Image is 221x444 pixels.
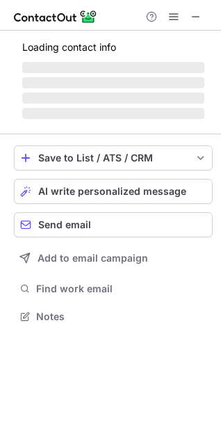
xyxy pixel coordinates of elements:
p: Loading contact info [22,42,204,53]
span: Add to email campaign [38,253,148,264]
button: save-profile-one-click [14,145,213,171]
div: Save to List / ATS / CRM [38,152,188,164]
button: Send email [14,212,213,237]
button: Add to email campaign [14,246,213,271]
span: ‌ [22,108,204,119]
span: AI write personalized message [38,186,186,197]
span: Send email [38,219,91,230]
img: ContactOut v5.3.10 [14,8,97,25]
span: ‌ [22,93,204,104]
button: Find work email [14,279,213,299]
button: AI write personalized message [14,179,213,204]
span: ‌ [22,62,204,73]
button: Notes [14,307,213,326]
span: ‌ [22,77,204,88]
span: Find work email [36,283,207,295]
span: Notes [36,310,207,323]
